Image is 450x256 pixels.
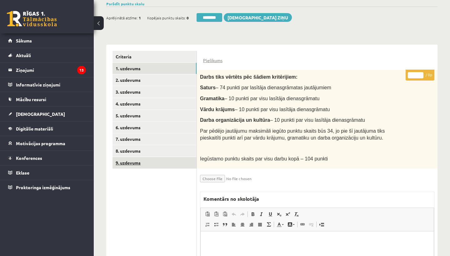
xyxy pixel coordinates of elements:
[139,13,141,22] span: 1
[203,220,212,229] a: Insert/Remove Numbered List
[286,220,297,229] a: Background Colour
[16,77,86,92] legend: Informatīvie ziņojumi
[200,156,328,161] span: Iegūstamo punktu skaits par visu darbu kopā – 104 punkti
[8,180,86,194] a: Proktoringa izmēģinājums
[16,38,32,43] span: Sākums
[200,107,235,112] span: Vārdu krājums
[270,117,365,123] span: – 10 punkti par visu lasītāja dienasgrāmatu
[229,220,238,229] a: Align Left
[216,85,331,90] span: – 74 punkti par lasītāja dienasgrāmatas jautājumiem
[221,210,229,218] a: Paste from Word
[247,220,256,229] a: Align Right
[106,13,138,22] span: Aprēķinātā atzīme:
[112,122,197,133] a: 6. uzdevums
[248,210,257,218] a: Bold (⌘+B)
[112,110,197,121] a: 5. uzdevums
[16,185,70,190] span: Proktoringa izmēģinājums
[16,170,29,175] span: Eklase
[317,220,326,229] a: Insert Page Break for Printing
[406,70,434,81] p: / 0p
[8,33,86,48] a: Sākums
[16,155,42,161] span: Konferences
[16,96,46,102] span: Mācību resursi
[147,13,186,22] span: Kopējais punktu skaits:
[200,85,216,90] span: Saturs
[112,157,197,169] a: 9. uzdevums
[264,220,273,229] a: Math
[187,13,189,22] span: 0
[6,6,227,13] body: Rich Text Editor, wiswyg-editor-47024833001880-1757841567-506
[221,220,229,229] a: Block Quote
[275,220,286,229] a: Text Colour
[106,1,144,6] a: Parādīt punktu skalu
[8,136,86,150] a: Motivācijas programma
[307,220,316,229] a: Unlink
[266,210,275,218] a: Underline (⌘+U)
[16,111,65,117] span: [DEMOGRAPHIC_DATA]
[16,140,65,146] span: Motivācijas programma
[203,57,222,64] a: Pielikums
[224,13,292,22] a: [DEMOGRAPHIC_DATA] ziņu
[77,66,86,74] i: 13
[224,96,319,101] span: – 10 punkti par visu lasītāja dienasgrāmatu
[16,126,53,131] span: Digitālie materiāli
[7,11,57,27] a: Rīgas 1. Tālmācības vidusskola
[238,220,247,229] a: Centre
[257,210,266,218] a: Italic (⌘+I)
[200,192,262,206] label: Komentārs no skolotāja
[200,74,297,80] span: Darbs tiks vērtēts pēc šādiem kritērijiem:
[229,210,238,218] a: Undo (⌘+Z)
[112,63,197,74] a: 1. uzdevums
[112,74,197,86] a: 2. uzdevums
[200,117,270,123] span: Darba organizācija un kultūra
[112,98,197,110] a: 4. uzdevums
[16,63,86,77] legend: Ziņojumi
[112,51,197,62] a: Criteria
[8,63,86,77] a: Ziņojumi13
[212,210,221,218] a: Paste as plain text (⌘+⌥+⇧+V)
[292,210,301,218] a: Remove Format
[200,128,385,141] span: Par pēdējo jautājumu maksimāli iegūto punktu skaits būs 34, jo pie šī jautājuma tiks pieskaitīti ...
[212,220,221,229] a: Insert/Remove Bulleted List
[8,165,86,180] a: Eklase
[238,210,247,218] a: Redo (⌘+Y)
[200,96,224,101] span: Gramatika
[16,52,31,58] span: Aktuāli
[298,220,307,229] a: Link (⌘+K)
[8,121,86,136] a: Digitālie materiāli
[203,210,212,218] a: Paste (⌘+V)
[8,77,86,92] a: Informatīvie ziņojumi
[112,86,197,98] a: 3. uzdevums
[8,92,86,106] a: Mācību resursi
[8,107,86,121] a: [DEMOGRAPHIC_DATA]
[8,48,86,62] a: Aktuāli
[275,210,283,218] a: Subscript
[112,133,197,145] a: 7. uzdevums
[235,107,330,112] span: – 10 punkti par visu lasītāja dienasgrāmatu
[256,220,264,229] a: Justify
[8,151,86,165] a: Konferences
[112,145,197,157] a: 8. uzdevums
[283,210,292,218] a: Superscript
